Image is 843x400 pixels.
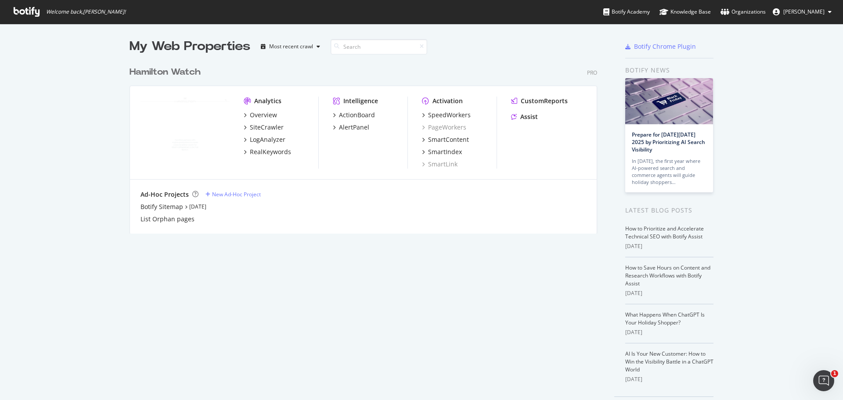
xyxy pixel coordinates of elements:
[766,5,839,19] button: [PERSON_NAME]
[205,191,261,198] a: New Ad-Hoc Project
[140,97,230,168] img: www.hamiltonwatch.com
[632,158,706,186] div: In [DATE], the first year where AI-powered search and commerce agents will guide holiday shoppers…
[130,66,204,79] a: Hamilton Watch
[244,123,284,132] a: SiteCrawler
[269,44,313,49] div: Most recent crawl
[130,66,201,79] div: Hamilton Watch
[625,42,696,51] a: Botify Chrome Plugin
[428,111,471,119] div: SpeedWorkers
[783,8,825,15] span: Alex Hantson
[130,55,604,234] div: grid
[422,123,466,132] a: PageWorkers
[422,111,471,119] a: SpeedWorkers
[511,112,538,121] a: Assist
[254,97,281,105] div: Analytics
[625,225,704,240] a: How to Prioritize and Accelerate Technical SEO with Botify Assist
[130,38,250,55] div: My Web Properties
[625,375,713,383] div: [DATE]
[521,97,568,105] div: CustomReports
[634,42,696,51] div: Botify Chrome Plugin
[432,97,463,105] div: Activation
[428,135,469,144] div: SmartContent
[212,191,261,198] div: New Ad-Hoc Project
[422,160,458,169] a: SmartLink
[813,370,834,391] iframe: Intercom live chat
[250,111,277,119] div: Overview
[625,328,713,336] div: [DATE]
[46,8,126,15] span: Welcome back, [PERSON_NAME] !
[511,97,568,105] a: CustomReports
[250,123,284,132] div: SiteCrawler
[428,148,462,156] div: SmartIndex
[250,135,285,144] div: LogAnalyzer
[625,289,713,297] div: [DATE]
[831,370,838,377] span: 1
[625,242,713,250] div: [DATE]
[659,7,711,16] div: Knowledge Base
[339,123,369,132] div: AlertPanel
[625,78,713,124] img: Prepare for Black Friday 2025 by Prioritizing AI Search Visibility
[520,112,538,121] div: Assist
[625,311,705,326] a: What Happens When ChatGPT Is Your Holiday Shopper?
[257,40,324,54] button: Most recent crawl
[331,39,427,54] input: Search
[625,65,713,75] div: Botify news
[343,97,378,105] div: Intelligence
[333,111,375,119] a: ActionBoard
[587,69,597,76] div: Pro
[625,264,710,287] a: How to Save Hours on Content and Research Workflows with Botify Assist
[244,148,291,156] a: RealKeywords
[250,148,291,156] div: RealKeywords
[632,131,705,153] a: Prepare for [DATE][DATE] 2025 by Prioritizing AI Search Visibility
[244,135,285,144] a: LogAnalyzer
[625,350,713,373] a: AI Is Your New Customer: How to Win the Visibility Battle in a ChatGPT World
[721,7,766,16] div: Organizations
[189,203,206,210] a: [DATE]
[140,190,189,199] div: Ad-Hoc Projects
[244,111,277,119] a: Overview
[140,202,183,211] a: Botify Sitemap
[339,111,375,119] div: ActionBoard
[625,205,713,215] div: Latest Blog Posts
[422,148,462,156] a: SmartIndex
[422,135,469,144] a: SmartContent
[603,7,650,16] div: Botify Academy
[140,215,195,223] a: List Orphan pages
[333,123,369,132] a: AlertPanel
